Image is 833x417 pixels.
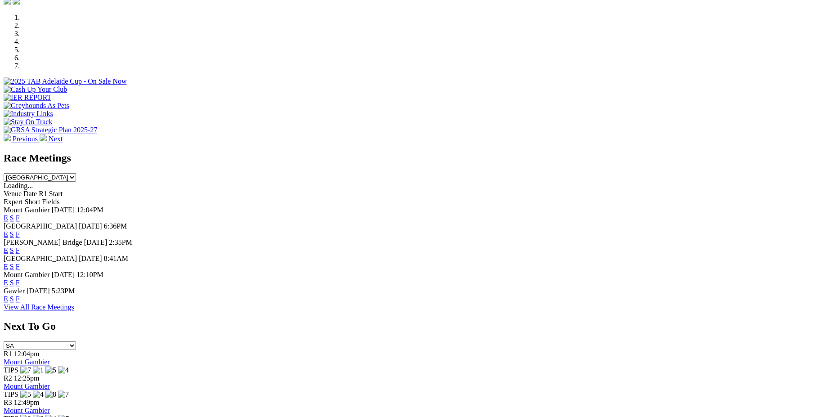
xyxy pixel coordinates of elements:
[10,279,14,287] a: S
[4,238,82,246] span: [PERSON_NAME] Bridge
[4,214,8,222] a: E
[45,366,56,374] img: 5
[4,110,53,118] img: Industry Links
[4,206,50,214] span: Mount Gambier
[4,198,23,206] span: Expert
[4,247,8,254] a: E
[40,135,63,143] a: Next
[76,206,103,214] span: 12:04PM
[4,295,8,303] a: E
[10,295,14,303] a: S
[79,222,102,230] span: [DATE]
[4,407,50,414] a: Mount Gambier
[4,374,12,382] span: R2
[16,263,20,270] a: F
[25,198,40,206] span: Short
[16,247,20,254] a: F
[4,399,12,406] span: R3
[52,287,75,295] span: 5:23PM
[42,198,59,206] span: Fields
[4,102,69,110] img: Greyhounds As Pets
[52,271,75,278] span: [DATE]
[4,85,67,94] img: Cash Up Your Club
[27,287,50,295] span: [DATE]
[4,190,22,197] span: Venue
[4,287,25,295] span: Gawler
[4,230,8,238] a: E
[4,255,77,262] span: [GEOGRAPHIC_DATA]
[10,214,14,222] a: S
[4,135,40,143] a: Previous
[39,190,63,197] span: R1 Start
[14,350,40,358] span: 12:04pm
[4,222,77,230] span: [GEOGRAPHIC_DATA]
[20,366,31,374] img: 7
[84,238,107,246] span: [DATE]
[16,295,20,303] a: F
[45,390,56,399] img: 8
[23,190,37,197] span: Date
[49,135,63,143] span: Next
[52,206,75,214] span: [DATE]
[16,230,20,238] a: F
[20,390,31,399] img: 5
[4,152,829,164] h2: Race Meetings
[58,366,69,374] img: 4
[14,374,40,382] span: 12:25pm
[10,247,14,254] a: S
[4,390,18,398] span: TIPS
[4,94,51,102] img: IER REPORT
[4,182,33,189] span: Loading...
[79,255,102,262] span: [DATE]
[4,350,12,358] span: R1
[4,358,50,366] a: Mount Gambier
[104,255,128,262] span: 8:41AM
[4,382,50,390] a: Mount Gambier
[16,279,20,287] a: F
[4,118,52,126] img: Stay On Track
[14,399,40,406] span: 12:49pm
[10,263,14,270] a: S
[33,390,44,399] img: 4
[109,238,132,246] span: 2:35PM
[4,366,18,374] span: TIPS
[4,279,8,287] a: E
[58,390,69,399] img: 7
[104,222,127,230] span: 6:36PM
[4,126,97,134] img: GRSA Strategic Plan 2025-27
[4,263,8,270] a: E
[4,134,11,141] img: chevron-left-pager-white.svg
[33,366,44,374] img: 1
[4,320,829,332] h2: Next To Go
[10,230,14,238] a: S
[16,214,20,222] a: F
[40,134,47,141] img: chevron-right-pager-white.svg
[4,303,74,311] a: View All Race Meetings
[13,135,38,143] span: Previous
[4,271,50,278] span: Mount Gambier
[76,271,103,278] span: 12:10PM
[4,77,127,85] img: 2025 TAB Adelaide Cup - On Sale Now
